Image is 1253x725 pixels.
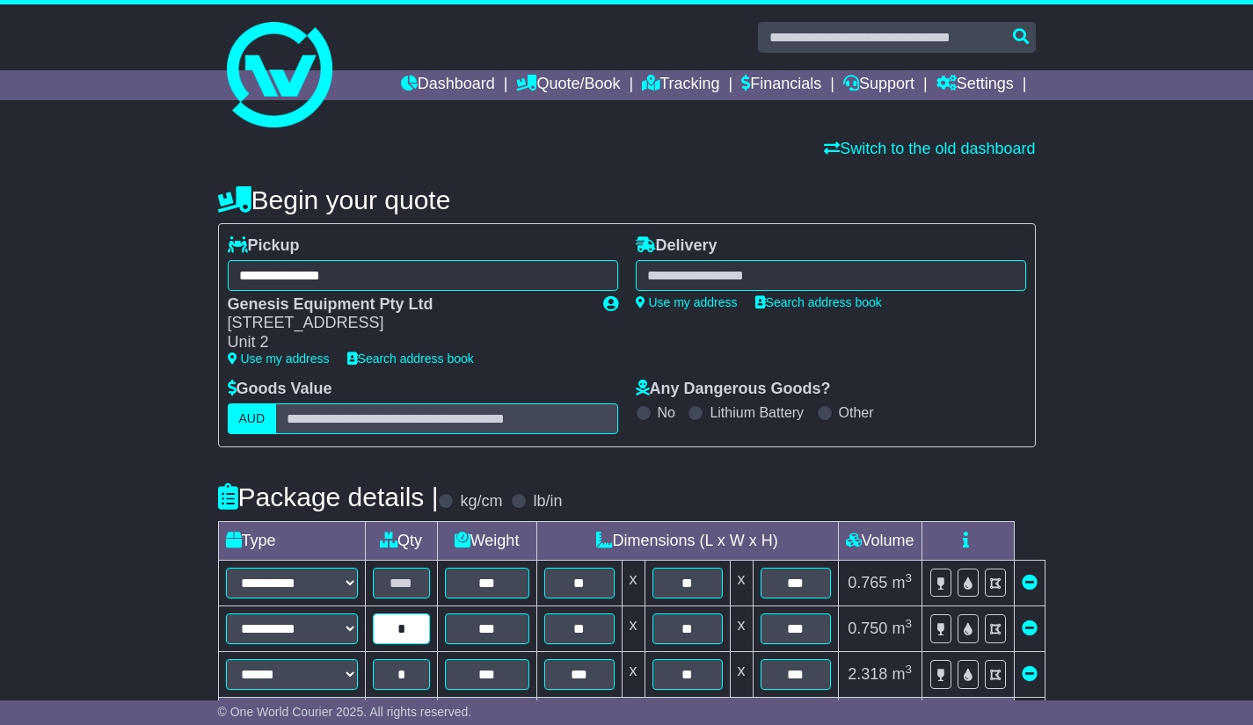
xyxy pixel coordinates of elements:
a: Quote/Book [516,70,620,100]
div: Unit 2 [228,333,586,352]
a: Use my address [228,352,330,366]
sup: 3 [905,571,912,584]
a: Tracking [642,70,719,100]
span: 0.750 [848,620,887,637]
label: lb/in [533,492,562,511]
td: Type [218,521,365,560]
a: Search address book [347,352,474,366]
td: Weight [437,521,536,560]
a: Dashboard [401,70,495,100]
label: Any Dangerous Goods? [636,380,831,399]
td: x [622,651,645,697]
label: Goods Value [228,380,332,399]
a: Search address book [755,295,882,309]
a: Financials [741,70,821,100]
span: m [892,574,912,591]
div: [STREET_ADDRESS] [228,314,586,333]
h4: Begin your quote [218,185,1036,214]
label: Delivery [636,236,718,256]
td: x [730,651,753,697]
span: 0.765 [848,574,887,591]
td: Dimensions (L x W x H) [536,521,838,560]
a: Settings [936,70,1014,100]
td: x [730,560,753,605]
label: AUD [228,403,277,434]
div: Genesis Equipment Pty Ltd [228,295,586,315]
a: Switch to the old dashboard [824,140,1035,157]
td: x [622,560,645,605]
a: Remove this item [1022,620,1038,637]
span: © One World Courier 2025. All rights reserved. [218,705,472,719]
span: 2.318 [848,665,887,683]
a: Support [843,70,914,100]
label: Other [839,404,874,421]
td: x [730,605,753,651]
td: Volume [838,521,922,560]
span: m [892,620,912,637]
a: Remove this item [1022,665,1038,683]
label: No [658,404,675,421]
label: Pickup [228,236,300,256]
sup: 3 [905,663,912,676]
span: m [892,665,912,683]
td: x [622,605,645,651]
h4: Package details | [218,482,439,511]
label: Lithium Battery [710,404,804,421]
sup: 3 [905,617,912,630]
a: Remove this item [1022,574,1038,591]
a: Use my address [636,295,738,309]
label: kg/cm [460,492,502,511]
td: Qty [365,521,437,560]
